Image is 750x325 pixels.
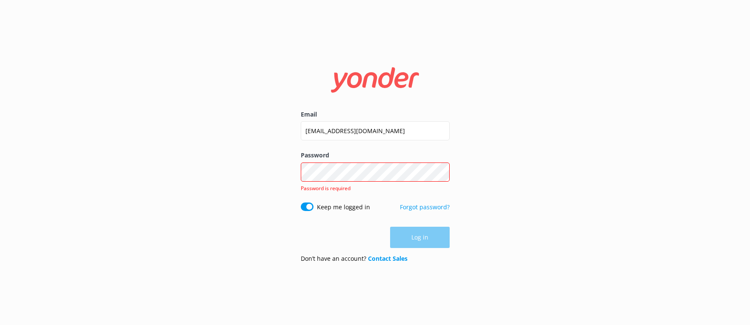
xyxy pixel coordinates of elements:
label: Keep me logged in [317,202,370,212]
span: Password is required [301,185,351,192]
label: Email [301,110,450,119]
a: Contact Sales [368,254,408,262]
label: Password [301,151,450,160]
input: user@emailaddress.com [301,121,450,140]
button: Show password [433,163,450,180]
p: Don’t have an account? [301,254,408,263]
a: Forgot password? [400,203,450,211]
